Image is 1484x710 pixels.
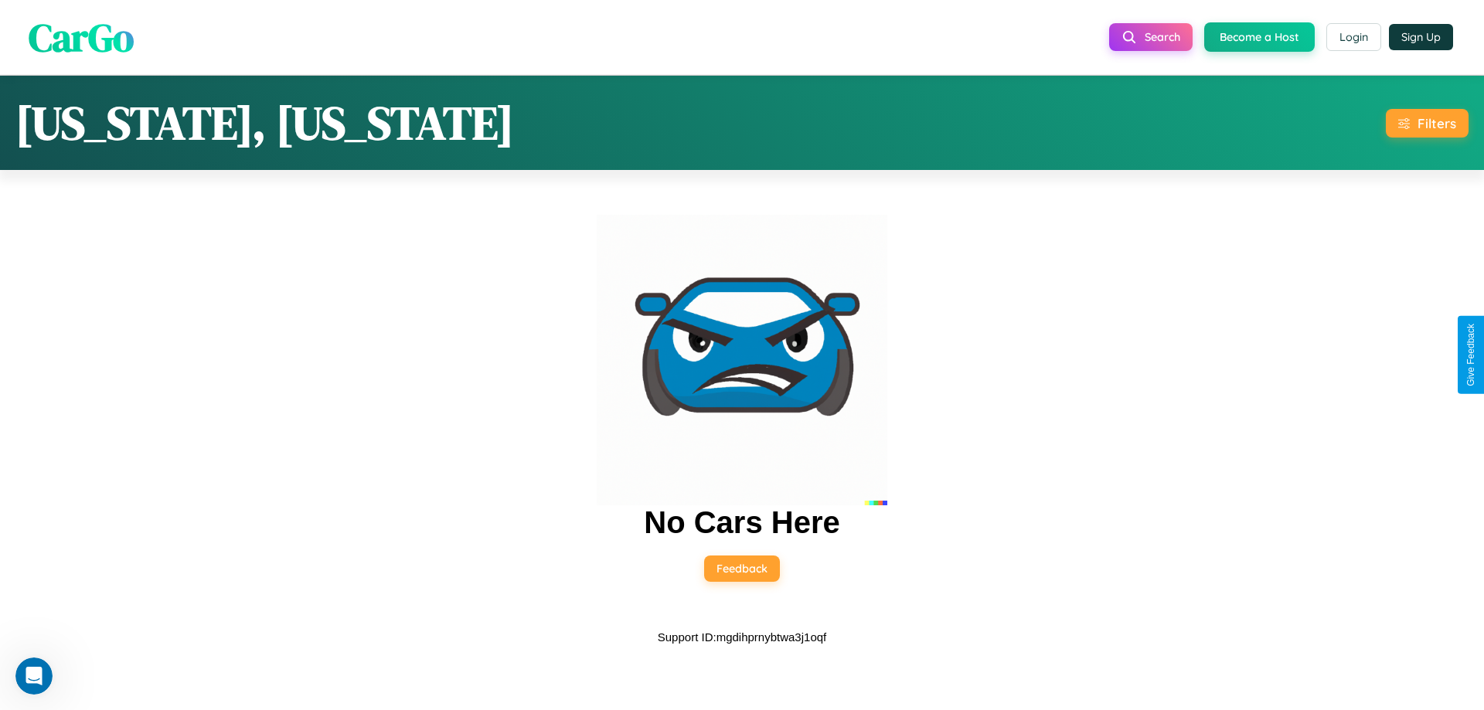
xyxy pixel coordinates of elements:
[1418,115,1456,131] div: Filters
[1386,109,1469,138] button: Filters
[15,91,514,155] h1: [US_STATE], [US_STATE]
[29,10,134,63] span: CarGo
[597,215,887,505] img: car
[644,505,839,540] h2: No Cars Here
[1465,324,1476,386] div: Give Feedback
[15,657,53,695] iframe: Intercom live chat
[1204,22,1315,52] button: Become a Host
[704,555,780,582] button: Feedback
[1326,23,1381,51] button: Login
[1389,24,1453,50] button: Sign Up
[1145,30,1180,44] span: Search
[1109,23,1193,51] button: Search
[658,627,826,647] p: Support ID: mgdihprnybtwa3j1oqf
